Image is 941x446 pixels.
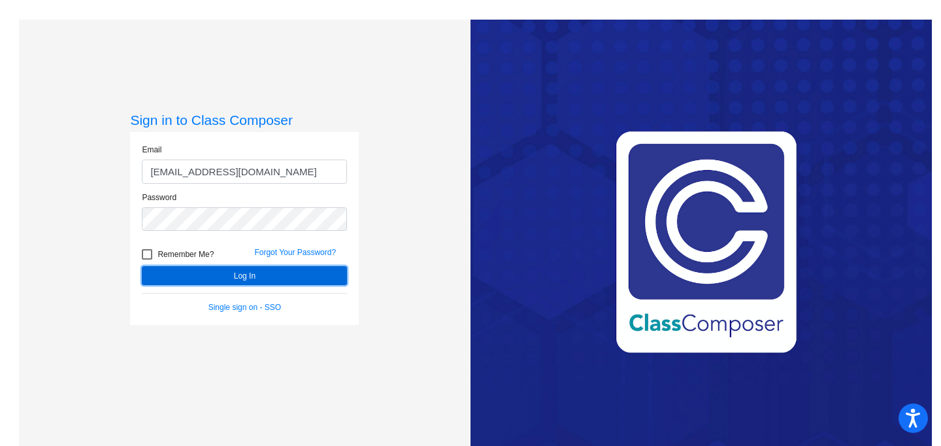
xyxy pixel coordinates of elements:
[142,266,347,285] button: Log In
[254,248,336,257] a: Forgot Your Password?
[157,247,214,262] span: Remember Me?
[142,144,161,156] label: Email
[130,112,359,128] h3: Sign in to Class Composer
[142,192,176,203] label: Password
[208,303,281,312] a: Single sign on - SSO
